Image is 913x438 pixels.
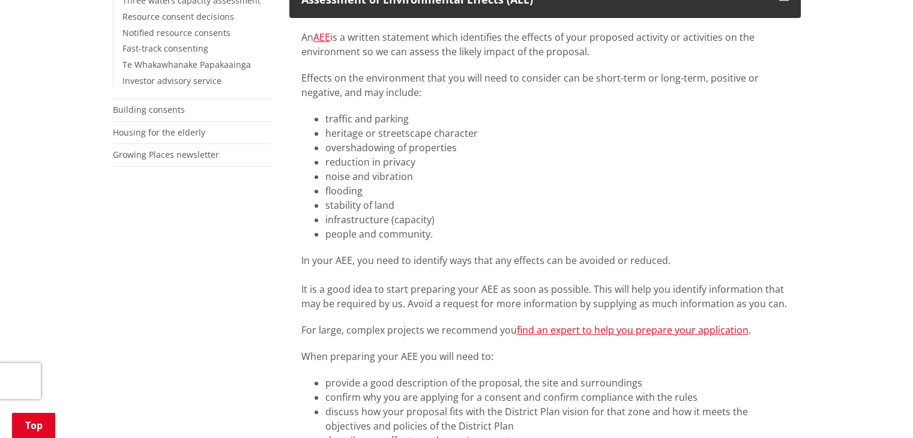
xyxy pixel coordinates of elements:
[113,104,185,115] a: Building consents
[313,31,330,44] a: AEE
[301,350,493,363] span: When preparing your AEE you will need to:​
[301,254,670,267] span: In your AEE, you need to identify ways that any effects can be avoided or reduced.​
[301,71,759,99] span: Effects on the environment that you will need to consider can be short-term or long-term, positiv...
[325,169,789,184] li: noise and vibration​
[325,140,789,155] li: overshadowing of properties​
[122,59,251,70] a: Te Whakawhanake Papakaainga
[325,376,789,390] li: provide a good description of the proposal, the site and surroundings​
[325,112,789,126] li: traffic and parking​
[325,227,789,241] li: people and community.​
[113,127,205,138] a: Housing for the elderly
[122,75,221,86] a: Investor advisory service
[122,11,234,22] a: Resource consent decisions
[517,323,749,337] a: find an expert to help you prepare your application
[325,184,789,198] li: flooding​
[122,43,208,54] a: Fast-track consenting
[325,404,789,433] li: discuss how your proposal fits with the District Plan vision for that zone and how it meets the o...
[325,212,789,227] li: infrastructure (capacity)​
[301,282,789,311] p: It is a good idea to start preparing your AEE as soon as possible. This will help you identify in...
[858,388,901,431] iframe: Messenger Launcher
[325,390,789,404] li: confirm why you are applying for a consent and confirm compliance with the rules​
[301,323,751,337] span: For large, complex projects we recommend you .​
[301,30,789,59] p: An is a written statement which identifies the effects of your proposed activity or activities on...
[113,149,219,160] a: Growing Places newsletter
[325,198,789,212] li: stability of land​
[122,27,231,38] a: Notified resource consents
[12,413,55,438] a: Top
[325,155,789,169] li: reduction in privacy​
[325,126,789,140] li: heritage or streetscape character​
